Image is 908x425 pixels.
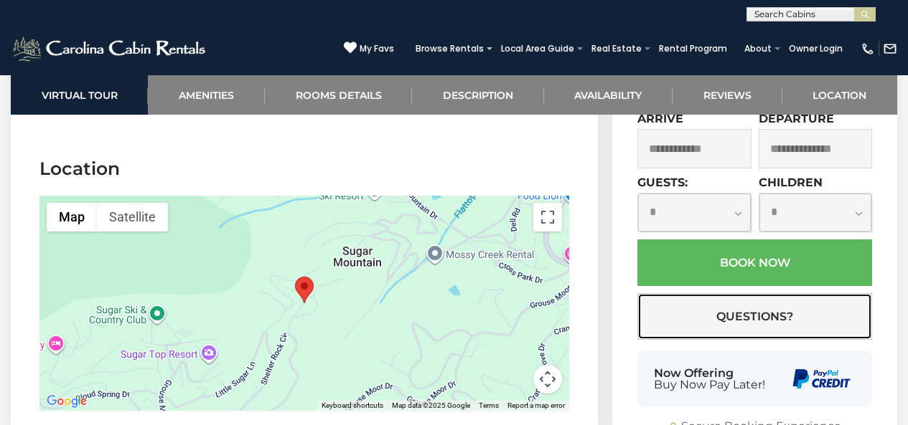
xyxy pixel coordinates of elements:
label: Guests: [637,176,688,190]
img: mail-regular-white.png [883,42,897,56]
a: Browse Rentals [408,39,491,59]
a: Open this area in Google Maps (opens a new window) [43,392,90,411]
a: Description [412,75,543,115]
span: Buy Now Pay Later! [654,379,765,391]
a: About [737,39,779,59]
a: Amenities [148,75,264,115]
label: Children [759,176,823,190]
a: My Favs [344,41,394,56]
a: Rental Program [652,39,734,59]
button: Show street map [47,203,97,231]
a: Report a map error [507,401,565,409]
button: Show satellite imagery [97,203,168,231]
a: Terms (opens in new tab) [479,401,499,409]
a: Location [782,75,897,115]
span: Map data ©2025 Google [392,401,470,409]
button: Book Now [637,240,872,287]
h3: Location [39,156,569,181]
img: Google [43,392,90,411]
img: White-1-2.png [11,34,210,63]
label: Arrive [637,113,683,126]
a: Real Estate [584,39,649,59]
img: phone-regular-white.png [861,42,875,56]
a: Reviews [673,75,782,115]
label: Departure [759,113,834,126]
a: Owner Login [782,39,850,59]
div: Skyleaf on Sugar [295,277,314,303]
div: Now Offering [654,368,765,391]
button: Keyboard shortcuts [322,401,383,411]
a: Rooms Details [265,75,412,115]
button: Toggle fullscreen view [533,203,562,231]
button: Questions? [637,294,872,340]
a: Virtual Tour [11,75,148,115]
span: My Favs [360,42,394,55]
a: Availability [544,75,673,115]
a: Local Area Guide [494,39,581,59]
button: Map camera controls [533,365,562,393]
